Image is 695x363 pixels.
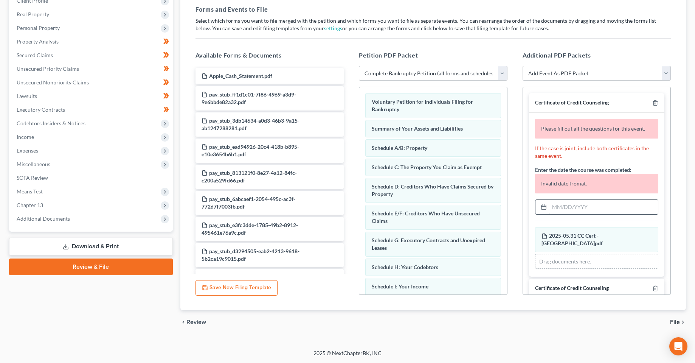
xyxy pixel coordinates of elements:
span: Additional Documents [17,215,70,222]
span: Certificate of Credit Counseling [535,99,609,106]
span: Codebtors Insiders & Notices [17,120,85,126]
a: Download & Print [9,238,173,256]
a: Secured Claims [11,48,173,62]
p: Invalid date fromat. [535,174,659,193]
span: Schedule H: Your Codebtors [372,264,438,270]
p: If the case is joint, include both certificates in the same event. [535,145,659,160]
div: Drag documents here. [535,254,659,269]
span: Executory Contracts [17,106,65,113]
span: Review [186,319,206,325]
span: Miscellaneous [17,161,50,167]
span: SOFA Review [17,174,48,181]
span: pay_stub_813121f0-8e27-4a12-84fc-c200a529fd66.pdf [202,170,297,184]
a: Review & File [9,259,173,275]
p: Select which forms you want to file merged with the petition and which forms you want to file as ... [195,17,671,32]
span: Secured Claims [17,52,53,58]
span: Summary of Your Assets and Liabilities [372,125,463,132]
span: Petition PDF Packet [359,51,418,59]
a: Unsecured Priority Claims [11,62,173,76]
div: Open Intercom Messenger [669,337,687,355]
span: Chapter 13 [17,202,43,208]
span: Lawsuits [17,93,37,99]
a: Lawsuits [11,89,173,103]
a: Property Analysis [11,35,173,48]
input: MM/DD/YYYY [549,200,658,214]
h5: Available Forms & Documents [195,51,344,60]
span: Expenses [17,147,38,154]
span: Unsecured Priority Claims [17,65,79,72]
a: SOFA Review [11,171,173,185]
span: Unsecured Nonpriority Claims [17,79,89,86]
span: pay_stub_e3fc3dde-1785-49b2-8912-495461e76a9c.pdf [202,222,298,236]
span: Schedule C: The Property You Claim as Exempt [372,164,482,170]
i: chevron_left [180,319,186,325]
span: Certificate of Credit Counseling [535,285,609,291]
span: pay_stub_6abcaef1-2054-495c-ac3f-772d7f7003fb.pdf [202,196,295,210]
button: chevron_left Review [180,319,214,325]
div: 2025 © NextChapterBK, INC [132,349,563,363]
h5: Forms and Events to File [195,5,671,14]
span: Apple_Cash_Statement.pdf [209,73,272,79]
span: pay_stub_ead94926-20c4-418b-b895-e10e3654b6b1.pdf [202,143,299,157]
span: Schedule A/B: Property [372,145,427,151]
span: File [670,319,680,325]
span: Income [17,134,34,140]
span: Voluntary Petition for Individuals Filing for Bankruptcy [372,98,473,112]
span: Schedule G: Executory Contracts and Unexpired Leases [372,237,485,251]
span: Schedule E/F: Creditors Who Have Unsecured Claims [372,210,480,224]
span: Schedule D: Creditors Who Have Claims Secured by Property [372,183,493,197]
span: Property Analysis [17,38,59,45]
span: Please fill out all the questions for this event. [541,125,645,132]
span: Schedule I: Your Income [372,283,428,290]
span: Means Test [17,188,43,195]
span: pay_stub_3db14634-a0d3-46b3-9a15-ab1247288281.pdf [202,117,299,131]
label: Enter the date the course was completed: [535,166,631,174]
i: chevron_right [680,319,686,325]
a: Executory Contracts [11,103,173,117]
h5: Additional PDF Packets [523,51,671,60]
span: 2025-05.31 CC Cert - [GEOGRAPHIC_DATA]pdf [541,232,603,246]
span: pay_stub_d3294505-eab2-4213-9618-5b2ca19c9015.pdf [202,248,299,262]
span: Real Property [17,11,49,17]
a: settings [324,25,342,31]
span: Personal Property [17,25,60,31]
span: pay_stub_ff1d1c01-7f86-4969-a3d9-9e6bbde82a32.pdf [202,91,296,105]
a: Unsecured Nonpriority Claims [11,76,173,89]
button: Save New Filing Template [195,280,278,296]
